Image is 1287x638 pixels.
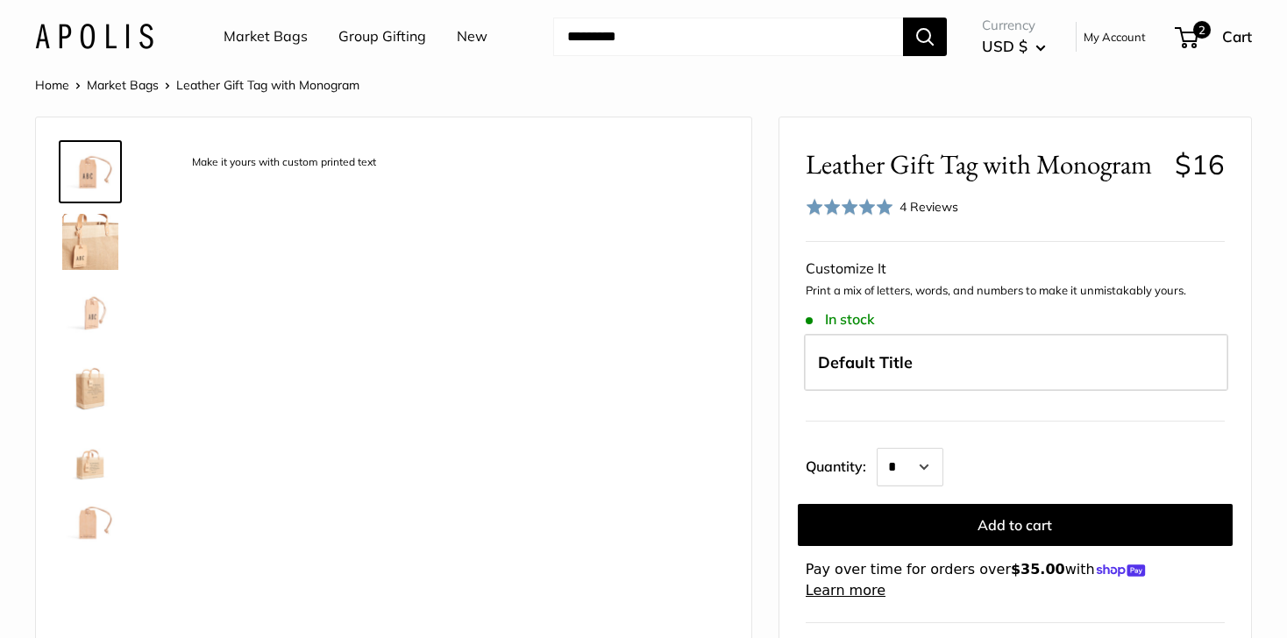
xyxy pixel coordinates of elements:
p: Print a mix of letters, words, and numbers to make it unmistakably yours. [806,282,1225,300]
a: Market Bags [224,24,308,50]
span: Cart [1222,27,1252,46]
a: description_Make it yours with custom printed text [59,140,122,203]
span: In stock [806,311,875,328]
span: Currency [982,13,1046,38]
a: 2 Cart [1177,23,1252,51]
span: Leather Gift Tag with Monogram [806,148,1162,181]
a: Home [35,77,69,93]
label: Quantity: [806,443,877,486]
img: description_Make it yours with custom printed text [62,144,118,200]
button: Search [903,18,947,56]
a: My Account [1084,26,1146,47]
a: description_5 oz vegetable tanned American leather [59,351,122,414]
a: New [457,24,487,50]
a: description_No need for custom text? Choose this option [59,491,122,554]
a: Market Bags [87,77,159,93]
span: 4 Reviews [899,199,958,215]
img: description_Custom printed text with eco-friendly ink [62,284,118,340]
span: Leather Gift Tag with Monogram [176,77,359,93]
div: Make it yours with custom printed text [183,151,385,174]
img: description_The size is 2.25" X 3.75" [62,424,118,480]
nav: Breadcrumb [35,74,359,96]
a: description_Custom printed text with eco-friendly ink [59,280,122,344]
span: Default Title [818,352,913,372]
a: Group Gifting [338,24,426,50]
a: description_The size is 2.25" X 3.75" [59,421,122,484]
a: description_3mm thick, vegetable tanned American leather [59,210,122,273]
button: Add to cart [798,504,1233,546]
span: 2 [1193,21,1211,39]
input: Search... [553,18,903,56]
img: description_3mm thick, vegetable tanned American leather [62,214,118,270]
img: description_No need for custom text? Choose this option [62,494,118,550]
label: Default Title [804,334,1228,392]
img: description_5 oz vegetable tanned American leather [62,354,118,410]
img: Apolis [35,24,153,49]
span: $16 [1175,147,1225,181]
div: Customize It [806,256,1225,282]
button: USD $ [982,32,1046,60]
span: USD $ [982,37,1027,55]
